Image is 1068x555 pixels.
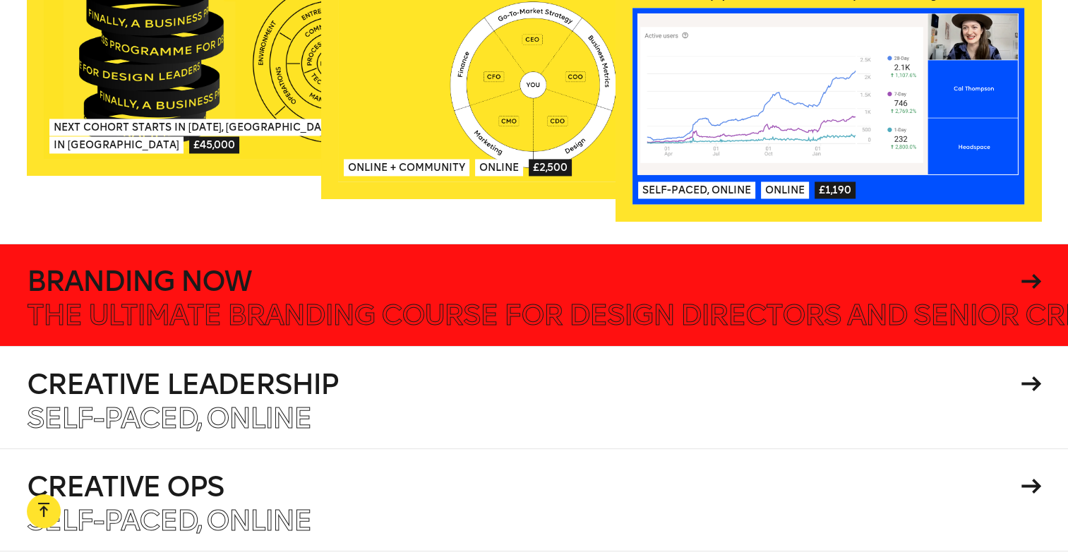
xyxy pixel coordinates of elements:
[27,503,311,537] span: Self-paced, Online
[761,181,809,198] span: Online
[638,181,755,198] span: Self-paced, Online
[27,472,1016,500] h4: Creative Ops
[475,159,523,176] span: Online
[189,136,239,153] span: £45,000
[49,119,412,136] span: Next Cohort Starts in [DATE], [GEOGRAPHIC_DATA] & [US_STATE]
[27,400,311,434] span: Self-paced, Online
[27,369,1016,398] h4: Creative Leadership
[27,267,1016,295] h4: Branding Now
[344,159,469,176] span: Online + Community
[529,159,572,176] span: £2,500
[815,181,856,198] span: £1,190
[49,136,184,153] span: In [GEOGRAPHIC_DATA]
